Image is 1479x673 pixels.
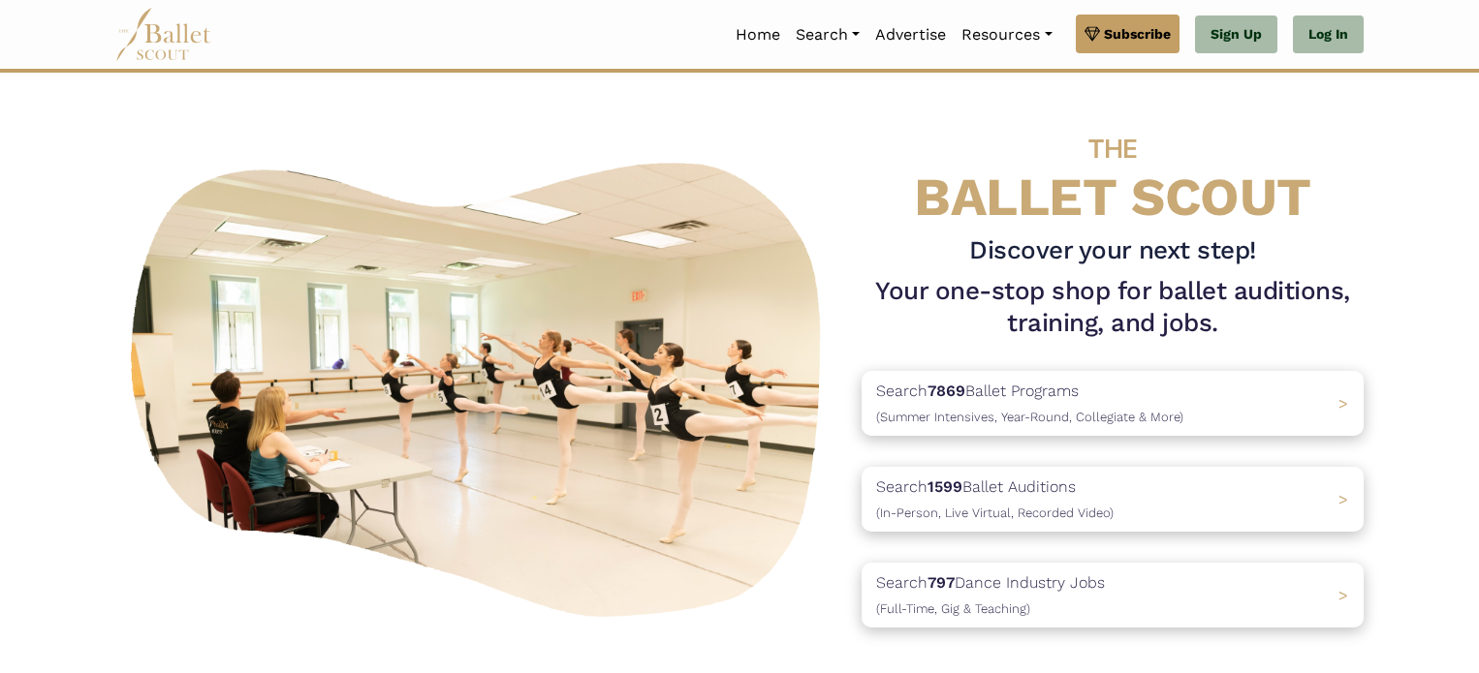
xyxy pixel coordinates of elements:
[928,477,962,496] b: 1599
[876,379,1183,428] p: Search Ballet Programs
[1085,23,1100,45] img: gem.svg
[876,474,1114,524] p: Search Ballet Auditions
[876,601,1030,616] span: (Full-Time, Gig & Teaching)
[928,382,965,400] b: 7869
[1088,133,1137,165] span: THE
[928,573,955,592] b: 797
[1293,15,1364,54] a: Log In
[876,570,1105,620] p: Search Dance Industry Jobs
[954,15,1059,55] a: Resources
[1104,23,1171,45] span: Subscribe
[862,371,1364,436] a: Search7869Ballet Programs(Summer Intensives, Year-Round, Collegiate & More)>
[876,410,1183,424] span: (Summer Intensives, Year-Round, Collegiate & More)
[862,111,1364,227] h4: BALLET SCOUT
[728,15,788,55] a: Home
[876,505,1114,520] span: (In-Person, Live Virtual, Recorded Video)
[862,467,1364,532] a: Search1599Ballet Auditions(In-Person, Live Virtual, Recorded Video) >
[788,15,867,55] a: Search
[862,275,1364,341] h1: Your one-stop shop for ballet auditions, training, and jobs.
[862,234,1364,267] h3: Discover your next step!
[862,563,1364,627] a: Search797Dance Industry Jobs(Full-Time, Gig & Teaching) >
[1338,490,1348,508] span: >
[1076,15,1180,53] a: Subscribe
[867,15,954,55] a: Advertise
[1195,15,1277,54] a: Sign Up
[1338,586,1348,604] span: >
[115,141,846,628] img: A group of ballerinas talking to each other in a ballet studio
[1338,394,1348,413] span: >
